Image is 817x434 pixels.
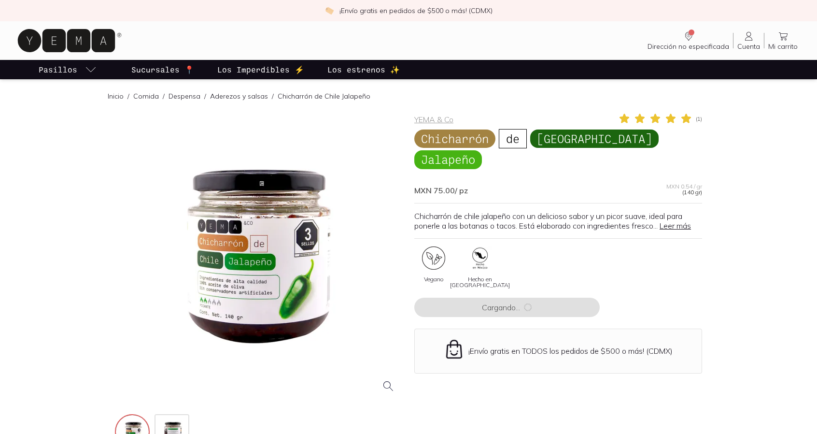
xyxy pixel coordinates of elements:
a: Inicio [108,92,124,101]
span: MXN 75.00 / pz [414,186,468,195]
span: ( 1 ) [696,116,702,122]
span: Hecho en [GEOGRAPHIC_DATA] [450,276,510,288]
a: Los Imperdibles ⚡️ [215,60,306,79]
p: Chicharrón de Chile Jalapeño [278,91,370,101]
span: de [499,129,527,148]
a: Aderezos y salsas [210,92,268,101]
p: Los estrenos ✨ [327,64,400,75]
span: [GEOGRAPHIC_DATA] [530,130,659,148]
a: Sucursales 📍 [129,60,196,79]
a: Mi carrito [764,30,802,51]
p: ¡Envío gratis en TODOS los pedidos de $500 o más! (CDMX) [468,346,673,356]
span: (140 gr) [682,189,702,195]
span: Dirección no especificada [648,42,729,51]
span: / [268,91,278,101]
a: Leer más [660,221,691,231]
p: Sucursales 📍 [131,64,194,75]
p: Los Imperdibles ⚡️ [217,64,304,75]
span: Chicharrón [414,130,495,148]
a: Dirección no especificada [644,30,733,51]
span: Vegano [424,276,444,282]
a: Cuenta [733,30,764,51]
img: certificate_86a4b5dc-104e-40e4-a7f8-89b43527f01f=fwebp-q70-w96 [422,246,445,270]
img: Envío [444,339,465,360]
a: pasillo-todos-link [37,60,99,79]
span: / [200,91,210,101]
a: YEMA & Co [414,115,453,124]
span: Cuenta [737,42,760,51]
p: Chicharrón de chile jalapeño con un delicioso sabor y un picor suave, ideal para ponerle a las bo... [414,211,702,231]
a: Los estrenos ✨ [325,60,402,79]
span: Mi carrito [768,42,798,51]
button: Cargando... [414,298,600,317]
span: Jalapeño [414,150,482,169]
a: Despensa [169,92,200,101]
a: Comida [133,92,159,101]
img: hecho-mexico_326b076e-927b-4bc9-9bc9-8cb88e88d018=fwebp-q70-w96 [468,246,492,270]
span: MXN 0.54 / gr [666,184,702,189]
span: / [159,91,169,101]
p: ¡Envío gratis en pedidos de $500 o más! (CDMX) [339,6,493,15]
img: check [325,6,334,15]
span: / [124,91,133,101]
p: Pasillos [39,64,77,75]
